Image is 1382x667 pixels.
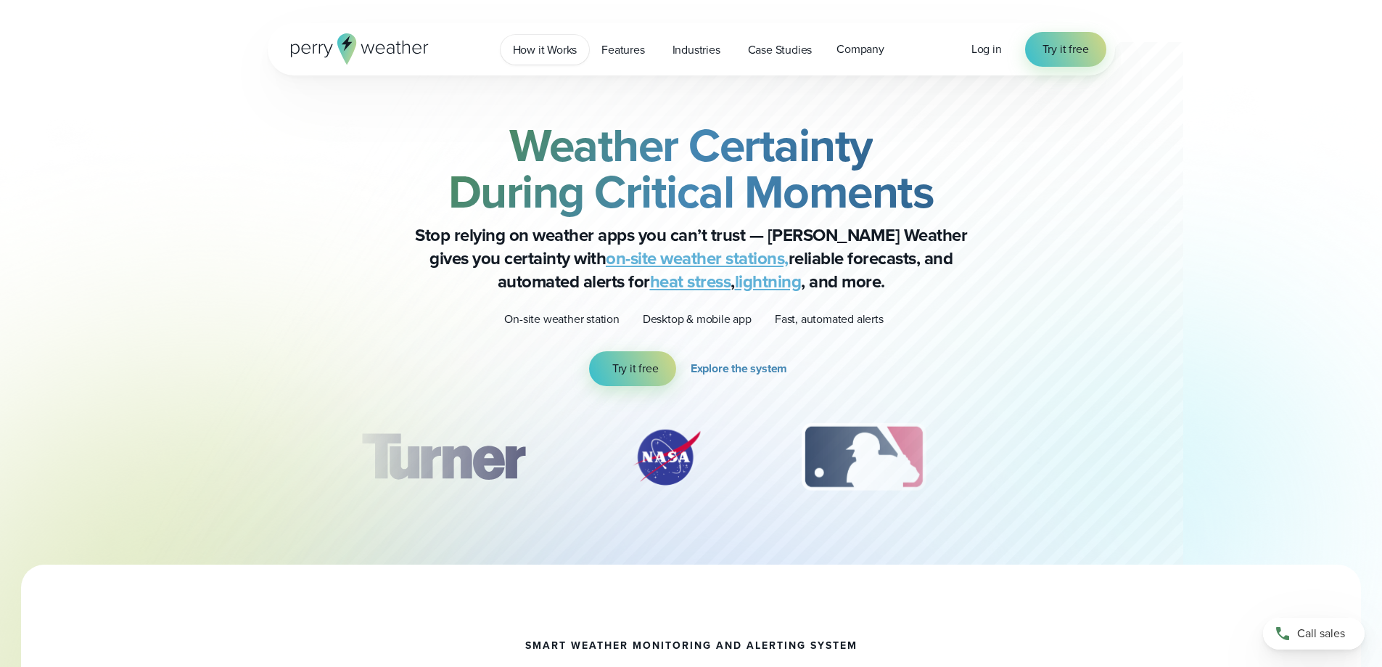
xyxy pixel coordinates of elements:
p: On-site weather station [504,311,619,328]
p: Fast, automated alerts [775,311,884,328]
span: Call sales [1297,625,1345,642]
div: slideshow [340,421,1042,501]
a: Call sales [1263,618,1365,650]
a: Try it free [589,351,676,386]
span: Case Studies [748,41,813,59]
div: 1 of 12 [340,421,546,494]
div: 4 of 12 [1010,421,1126,494]
span: Log in [971,41,1002,57]
a: on-site weather stations, [606,245,789,271]
strong: Weather Certainty During Critical Moments [448,111,934,226]
span: Try it free [1042,41,1089,58]
div: 2 of 12 [616,421,717,494]
div: 3 of 12 [787,421,940,494]
span: Company [836,41,884,58]
span: Features [601,41,644,59]
span: Try it free [612,360,659,377]
a: Log in [971,41,1002,58]
span: How it Works [513,41,577,59]
p: Desktop & mobile app [643,311,752,328]
a: heat stress [650,269,731,295]
img: MLB.svg [787,421,940,494]
img: NASA.svg [616,421,717,494]
span: Explore the system [691,360,787,377]
img: Turner-Construction_1.svg [340,421,546,494]
h1: smart weather monitoring and alerting system [525,640,857,652]
a: How it Works [501,35,590,65]
a: Case Studies [736,35,825,65]
a: lightning [735,269,802,295]
p: Stop relying on weather apps you can’t trust — [PERSON_NAME] Weather gives you certainty with rel... [401,224,982,293]
img: PGA.svg [1010,421,1126,494]
a: Explore the system [691,351,793,386]
a: Try it free [1025,32,1106,67]
span: Industries [673,41,720,59]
